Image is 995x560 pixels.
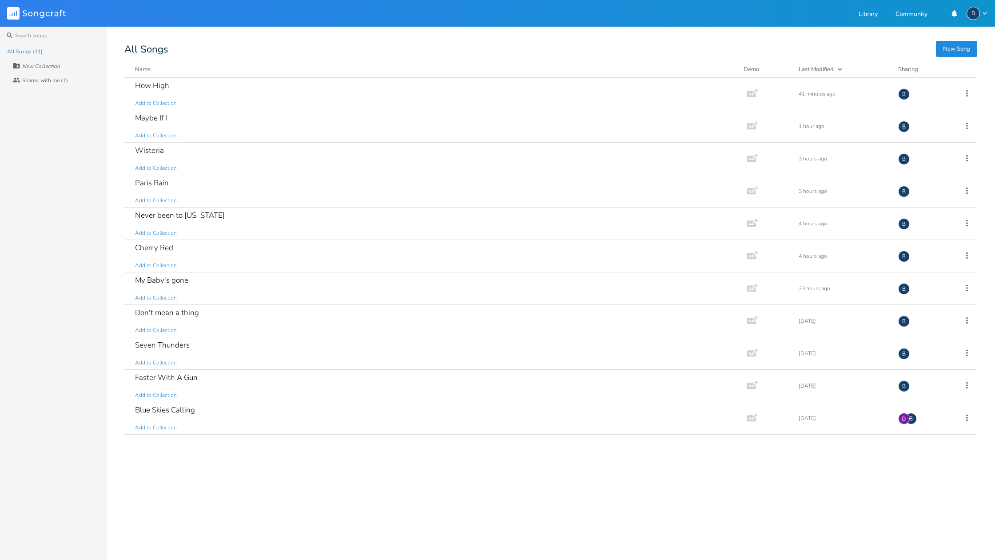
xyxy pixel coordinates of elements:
[799,91,888,96] div: 41 minutes ago
[799,351,888,356] div: [DATE]
[135,276,188,284] div: My Baby's gone
[967,7,988,20] button: B
[22,78,68,83] div: Shared with me (1)
[135,327,177,334] span: Add to Collection
[135,406,195,414] div: Blue Skies Calling
[135,82,169,89] div: How High
[135,212,225,219] div: Never been to [US_STATE]
[135,164,177,172] span: Add to Collection
[7,49,43,54] div: All Songs (11)
[898,121,910,132] div: boywells
[135,244,173,252] div: Cherry Red
[936,41,977,57] button: New Song
[135,341,190,349] div: Seven Thunders
[898,283,910,295] div: boywells
[135,65,733,74] button: Name
[135,309,199,316] div: Don't mean a thing
[898,153,910,165] div: boywells
[135,359,177,367] span: Add to Collection
[898,413,910,424] img: Diane Schultz
[135,197,177,204] span: Add to Collection
[799,318,888,324] div: [DATE]
[898,348,910,360] div: boywells
[799,383,888,388] div: [DATE]
[898,251,910,262] div: boywells
[799,286,888,291] div: 23 hours ago
[124,44,977,54] div: All Songs
[135,179,169,187] div: Paris Rain
[135,229,177,237] span: Add to Collection
[135,262,177,269] span: Add to Collection
[799,253,888,259] div: 4 hours ago
[898,65,951,74] div: Sharing
[135,294,177,302] span: Add to Collection
[898,218,910,230] div: boywells
[135,374,198,381] div: Faster With A Gun
[799,188,888,194] div: 3 hours ago
[799,65,834,73] div: Last Modified
[135,65,151,73] div: Name
[799,124,888,129] div: 1 hour ago
[135,424,177,432] span: Add to Collection
[895,11,927,19] a: Community
[744,65,788,74] div: Demo
[799,221,888,226] div: 4 hours ago
[135,132,177,140] span: Add to Collection
[135,114,167,122] div: Maybe If I
[898,316,910,327] div: boywells
[135,392,177,399] span: Add to Collection
[898,88,910,100] div: boywells
[905,413,917,424] div: boywells
[135,100,177,107] span: Add to Collection
[898,380,910,392] div: boywells
[967,7,980,20] div: boywells
[799,65,888,74] button: Last Modified
[135,147,164,154] div: Wisteria
[799,416,888,421] div: [DATE]
[799,156,888,161] div: 3 hours ago
[898,186,910,197] div: boywells
[859,11,878,19] a: Library
[22,64,60,69] div: New Collection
